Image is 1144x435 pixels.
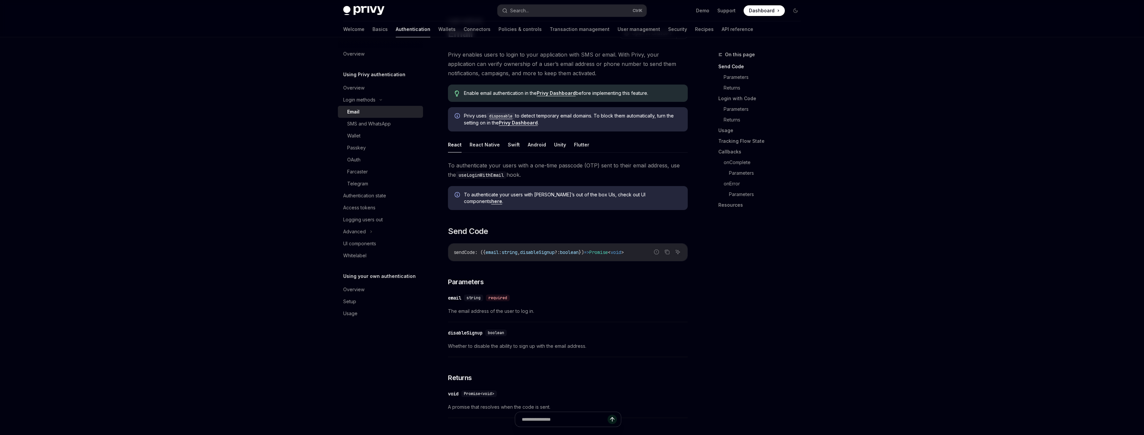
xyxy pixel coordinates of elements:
a: Authentication state [338,190,423,202]
a: Security [668,21,687,37]
a: Parameters [718,104,806,114]
div: OAuth [347,156,360,164]
div: Search... [510,7,529,15]
div: Login methods [343,96,375,104]
a: Parameters [718,189,806,200]
a: Whitelabel [338,250,423,262]
a: OAuth [338,154,423,166]
a: Resources [718,200,806,210]
h5: Using Privy authentication [343,71,405,79]
button: Login methods [338,94,423,106]
span: To authenticate your users with [PERSON_NAME]’s out of the box UIs, check out UI components . [464,191,681,205]
button: Swift [508,137,520,152]
h5: Using your own authentication [343,272,416,280]
svg: Info [455,192,461,199]
a: Telegram [338,178,423,190]
div: Overview [343,84,364,92]
span: boolean [560,249,579,255]
div: Authentication state [343,192,386,200]
button: Copy the contents from the code block [663,248,671,256]
a: Parameters [718,72,806,83]
a: Dashboard [744,5,785,16]
span: Privy enables users to login to your application with SMS or email. With Privy, your application ... [448,50,688,78]
a: Send Code [718,61,806,72]
div: UI components [343,240,376,248]
span: sendCode [454,249,475,255]
span: ?: [555,249,560,255]
span: : ({ [475,249,486,255]
a: Callbacks [718,146,806,157]
span: Ctrl K [633,8,643,13]
a: API reference [722,21,753,37]
a: Authentication [396,21,430,37]
a: Access tokens [338,202,423,214]
button: Flutter [574,137,589,152]
span: < [608,249,611,255]
button: Report incorrect code [652,248,661,256]
a: Privy Dashboard [499,120,538,126]
a: onError [718,178,806,189]
span: A promise that resolves when the code is sent. [448,403,688,411]
span: string [501,249,517,255]
span: Enable email authentication in the before implementing this feature. [464,90,681,97]
div: Overview [343,286,364,294]
a: User management [618,21,660,37]
a: Overview [338,48,423,60]
a: Policies & controls [499,21,542,37]
a: Overview [338,284,423,296]
span: }) [579,249,584,255]
button: Unity [554,137,566,152]
span: > [621,249,624,255]
a: Connectors [464,21,491,37]
span: On this page [725,51,755,59]
a: Welcome [343,21,364,37]
span: string [467,295,481,301]
div: SMS and WhatsApp [347,120,391,128]
span: Parameters [448,277,484,287]
div: disableSignup [448,329,483,336]
button: Search...CtrlK [498,5,646,17]
a: Farcaster [338,166,423,178]
a: Usage [718,125,806,136]
span: , [517,249,520,255]
a: Tracking Flow State [718,136,806,146]
a: Setup [338,296,423,308]
span: boolean [488,330,504,335]
span: void [611,249,621,255]
code: disposable [487,113,515,119]
a: onComplete [718,157,806,168]
div: void [448,390,459,397]
div: email [448,295,461,301]
div: Logging users out [343,216,383,224]
div: Whitelabel [343,252,366,260]
div: Telegram [347,180,368,188]
button: React Native [470,137,500,152]
a: Usage [338,308,423,320]
span: disableSignup [520,249,555,255]
div: Email [347,108,359,116]
a: Logging users out [338,214,423,226]
svg: Info [455,113,461,120]
span: : [499,249,501,255]
a: Demo [696,7,709,14]
span: To authenticate your users with a one-time passcode (OTP) sent to their email address, use the hook. [448,161,688,179]
div: Wallet [347,132,360,140]
div: Setup [343,298,356,306]
code: useLoginWithEmail [456,171,506,179]
a: Recipes [695,21,714,37]
div: Usage [343,310,357,318]
button: Ask AI [673,248,682,256]
span: Whether to disable the ability to sign up with the email address. [448,342,688,350]
div: Advanced [343,228,366,236]
a: Privy Dashboard [537,90,576,96]
a: Basics [372,21,388,37]
button: React [448,137,462,152]
a: Email [338,106,423,118]
span: => [584,249,589,255]
a: Transaction management [550,21,610,37]
span: The email address of the user to log in. [448,307,688,315]
a: Overview [338,82,423,94]
span: email [486,249,499,255]
div: Farcaster [347,168,368,176]
span: Dashboard [749,7,775,14]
